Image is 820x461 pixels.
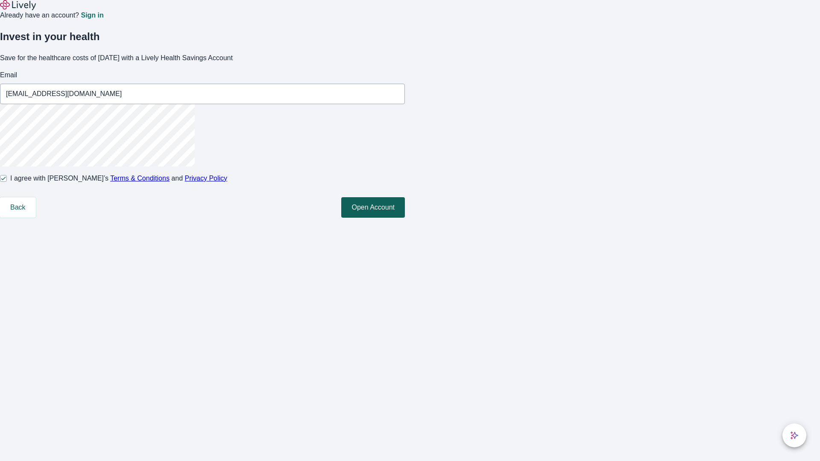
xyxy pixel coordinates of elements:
a: Privacy Policy [185,175,228,182]
button: chat [782,423,806,447]
svg: Lively AI Assistant [790,431,799,440]
button: Open Account [341,197,405,218]
a: Sign in [81,12,103,19]
span: I agree with [PERSON_NAME]’s and [10,173,227,184]
a: Terms & Conditions [110,175,170,182]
